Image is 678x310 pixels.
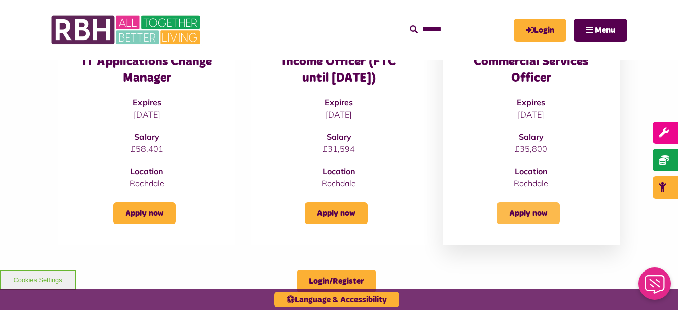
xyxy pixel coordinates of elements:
[113,202,176,224] a: Apply now
[271,143,407,155] p: £31,594
[632,264,678,310] iframe: Netcall Web Assistant for live chat
[514,19,566,42] a: MyRBH
[463,108,599,121] p: [DATE]
[79,177,215,189] p: Rochdale
[325,97,353,107] strong: Expires
[515,166,548,176] strong: Location
[323,166,355,176] strong: Location
[517,97,545,107] strong: Expires
[134,132,159,142] strong: Salary
[271,177,407,189] p: Rochdale
[271,54,407,86] h3: Income Officer (FTC until [DATE])
[274,292,399,307] button: Language & Accessibility
[130,166,163,176] strong: Location
[463,177,599,189] p: Rochdale
[271,108,407,121] p: [DATE]
[595,26,615,34] span: Menu
[574,19,627,42] button: Navigation
[327,132,351,142] strong: Salary
[79,143,215,155] p: £58,401
[133,97,161,107] strong: Expires
[297,270,376,292] a: Login/Register
[463,143,599,155] p: £35,800
[410,19,504,41] input: Search
[79,108,215,121] p: [DATE]
[519,132,544,142] strong: Salary
[305,202,368,224] a: Apply now
[79,54,215,86] h3: IT Applications Change Manager
[51,10,203,50] img: RBH
[497,202,560,224] a: Apply now
[463,54,599,86] h3: Commercial Services Officer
